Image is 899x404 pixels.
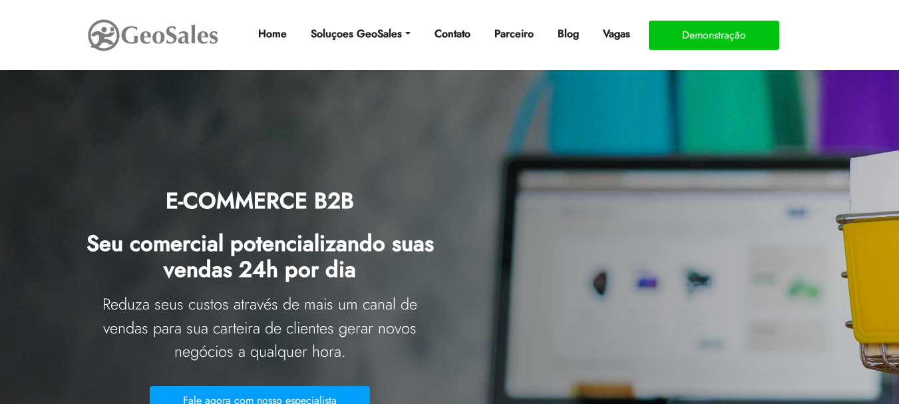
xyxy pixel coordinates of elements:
h1: E-COMMERCE B2B [81,178,440,221]
button: Demonstração [649,21,779,50]
a: Contato [429,21,476,47]
h2: Seu comercial potencializando suas vendas 24h por dia [81,221,440,290]
p: Reduza seus custos através de mais um canal de vendas para sua carteira de clientes gerar novos n... [81,293,440,364]
img: GeoSales [87,17,220,54]
a: Soluçoes GeoSales [305,21,415,47]
a: Parceiro [489,21,539,47]
a: Vagas [598,21,635,47]
a: Home [253,21,292,47]
a: Blog [552,21,584,47]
